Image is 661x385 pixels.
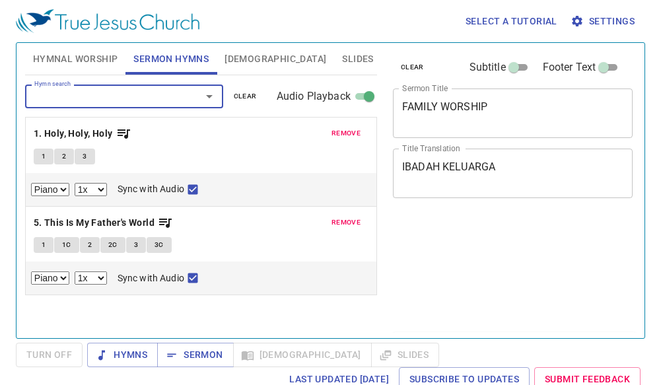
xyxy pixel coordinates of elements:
span: 2 [62,151,66,162]
button: 3C [147,237,172,253]
span: Audio Playback [277,88,351,104]
button: 1 [34,149,53,164]
span: clear [401,61,424,73]
span: Sermon Hymns [133,51,209,67]
span: Select a tutorial [466,13,557,30]
span: [DEMOGRAPHIC_DATA] [225,51,326,67]
span: 3 [83,151,87,162]
button: 1 [34,237,53,253]
button: clear [393,59,432,75]
select: Playback Rate [75,271,107,285]
select: Select Track [31,183,69,196]
button: 3 [75,149,94,164]
button: Settings [568,9,640,34]
button: remove [324,215,368,230]
button: Hymns [87,343,158,367]
img: True Jesus Church [16,9,199,33]
button: 3 [126,237,146,253]
button: 5. This Is My Father's World [34,215,174,231]
select: Select Track [31,271,69,285]
span: Slides [342,51,373,67]
span: Footer Text [543,59,596,75]
iframe: from-child [388,212,586,328]
span: Sync with Audio [118,271,184,285]
span: remove [331,217,361,228]
b: 5. This Is My Father's World [34,215,155,231]
span: remove [331,127,361,139]
span: Sermon [168,347,223,363]
span: 1C [62,239,71,251]
button: 1C [54,237,79,253]
span: 1 [42,239,46,251]
button: 2 [80,237,100,253]
span: 2 [88,239,92,251]
span: Settings [573,13,635,30]
span: clear [234,90,257,102]
button: Select a tutorial [460,9,563,34]
span: 3C [155,239,164,251]
button: 2 [54,149,74,164]
button: Sermon [157,343,233,367]
button: Open [200,87,219,106]
span: Subtitle [470,59,506,75]
span: 1 [42,151,46,162]
span: Hymns [98,347,147,363]
textarea: IBADAH KELUARGA [402,160,623,186]
textarea: FAMILY WORSHIP [402,100,623,125]
button: clear [226,88,265,104]
span: Sync with Audio [118,182,184,196]
span: 3 [134,239,138,251]
b: 1. Holy, Holy, Holy [34,125,113,142]
button: 1. Holy, Holy, Holy [34,125,131,142]
span: Hymnal Worship [33,51,118,67]
span: 2C [108,239,118,251]
button: remove [324,125,368,141]
select: Playback Rate [75,183,107,196]
button: 2C [100,237,125,253]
